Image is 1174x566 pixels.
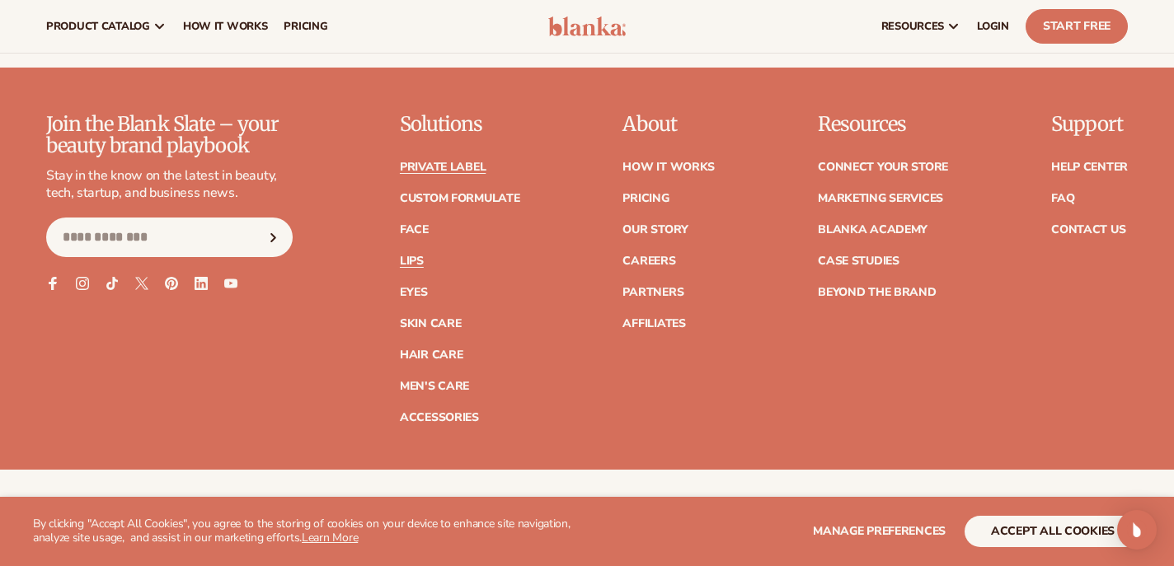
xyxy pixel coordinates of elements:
a: Start Free [1026,9,1128,44]
a: Connect your store [818,161,948,173]
a: FAQ [1051,193,1074,204]
a: Skin Care [400,318,461,330]
a: Our Story [622,224,688,236]
a: Affiliates [622,318,685,330]
span: LOGIN [977,20,1009,33]
p: Solutions [400,114,520,135]
span: product catalog [46,20,150,33]
a: Men's Care [400,381,469,392]
a: How It Works [622,161,715,173]
a: Learn More [302,530,358,545]
a: Private label [400,161,486,173]
span: How It Works [183,20,268,33]
a: Lips [400,255,424,267]
a: Blanka Academy [818,224,927,236]
span: pricing [284,20,327,33]
a: Pricing [622,193,669,204]
p: About [622,114,715,135]
a: Custom formulate [400,193,520,204]
span: Manage preferences [813,523,946,539]
a: Partners [622,287,683,298]
div: Open Intercom Messenger [1117,510,1157,550]
p: Resources [818,114,948,135]
a: Eyes [400,287,428,298]
a: Face [400,224,429,236]
p: Stay in the know on the latest in beauty, tech, startup, and business news. [46,167,293,202]
a: Marketing services [818,193,943,204]
p: Join the Blank Slate – your beauty brand playbook [46,114,293,157]
p: Support [1051,114,1128,135]
img: logo [548,16,626,36]
a: Case Studies [818,255,899,267]
button: Manage preferences [813,516,946,547]
p: By clicking "Accept All Cookies", you agree to the storing of cookies on your device to enhance s... [33,517,608,545]
a: Accessories [400,412,479,423]
a: Contact Us [1051,224,1125,236]
a: Help Center [1051,161,1128,173]
a: Hair Care [400,349,463,361]
button: accept all cookies [965,516,1141,547]
a: Beyond the brand [818,287,937,298]
button: Subscribe [256,218,292,257]
a: Careers [622,255,675,267]
span: resources [881,20,944,33]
